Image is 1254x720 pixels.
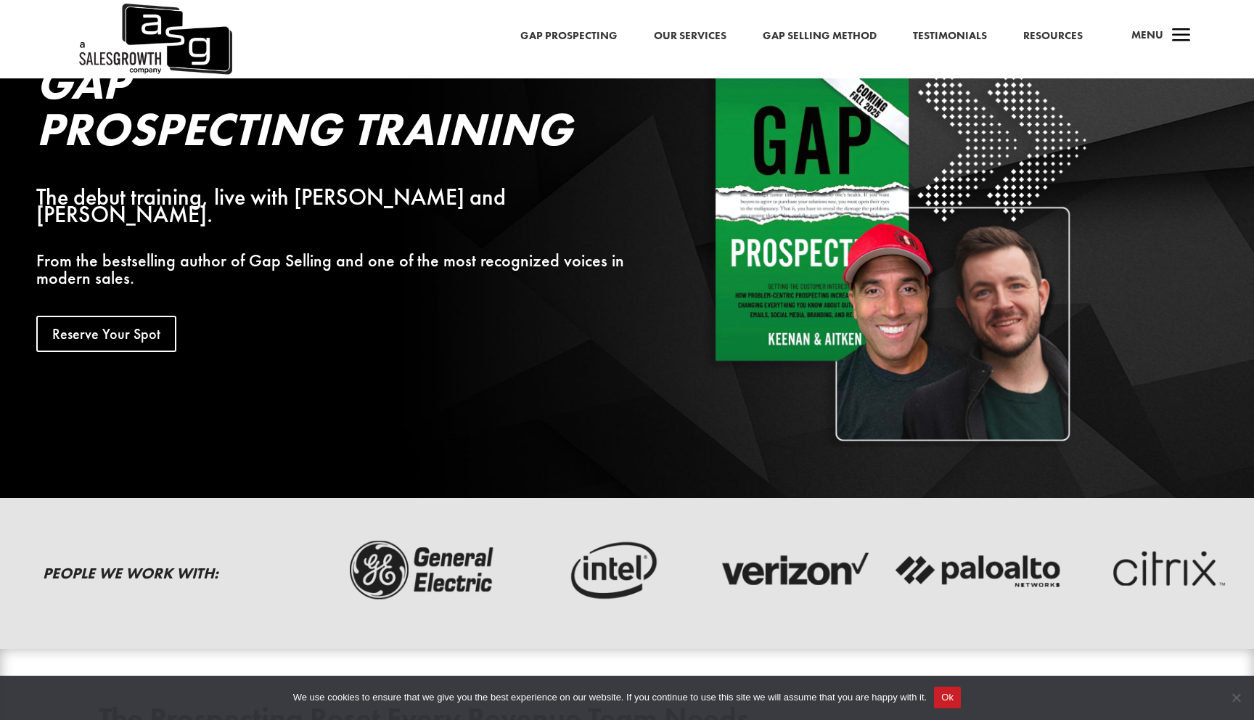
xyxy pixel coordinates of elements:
[763,27,877,46] a: Gap Selling Method
[708,536,879,605] img: verizon-logo-dark
[520,27,618,46] a: Gap Prospecting
[36,189,647,224] div: The debut training, live with [PERSON_NAME] and [PERSON_NAME].
[293,690,927,705] span: We use cookies to ensure that we give you the best experience on our website. If you continue to ...
[338,536,509,605] img: ge-logo-dark
[1023,27,1083,46] a: Resources
[934,687,961,708] button: Ok
[36,316,176,352] a: Reserve Your Spot
[1131,28,1163,42] span: Menu
[913,27,987,46] a: Testimonials
[1229,690,1243,705] span: No
[1167,22,1196,51] span: a
[36,252,647,287] p: From the bestselling author of Gap Selling and one of the most recognized voices in modern sales.
[1078,536,1249,605] img: critix-logo-dark
[36,60,647,160] h2: Gap Prospecting Training
[654,27,726,46] a: Our Services
[523,536,694,605] img: intel-logo-dark
[893,536,1064,605] img: palato-networks-logo-dark
[705,60,1092,447] img: Square White - Shadow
